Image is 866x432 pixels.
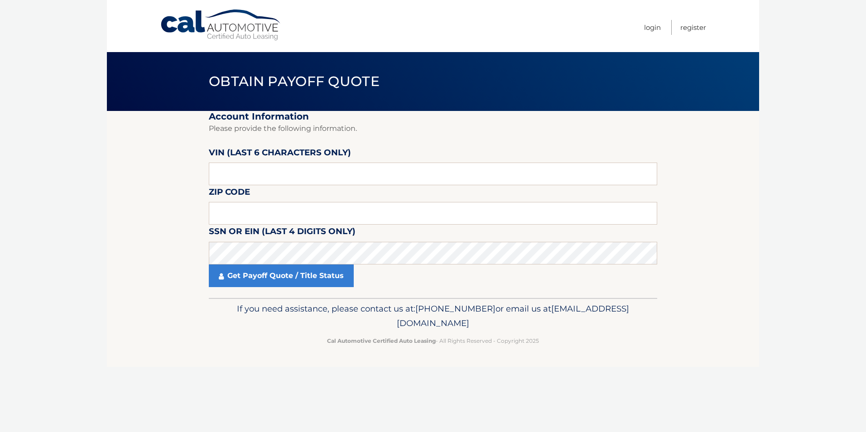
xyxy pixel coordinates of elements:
label: VIN (last 6 characters only) [209,146,351,163]
label: Zip Code [209,185,250,202]
h2: Account Information [209,111,657,122]
a: Register [680,20,706,35]
strong: Cal Automotive Certified Auto Leasing [327,337,436,344]
a: Cal Automotive [160,9,282,41]
label: SSN or EIN (last 4 digits only) [209,225,356,241]
span: Obtain Payoff Quote [209,73,380,90]
a: Get Payoff Quote / Title Status [209,264,354,287]
span: [PHONE_NUMBER] [415,303,496,314]
p: Please provide the following information. [209,122,657,135]
p: - All Rights Reserved - Copyright 2025 [215,336,651,346]
p: If you need assistance, please contact us at: or email us at [215,302,651,331]
a: Login [644,20,661,35]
